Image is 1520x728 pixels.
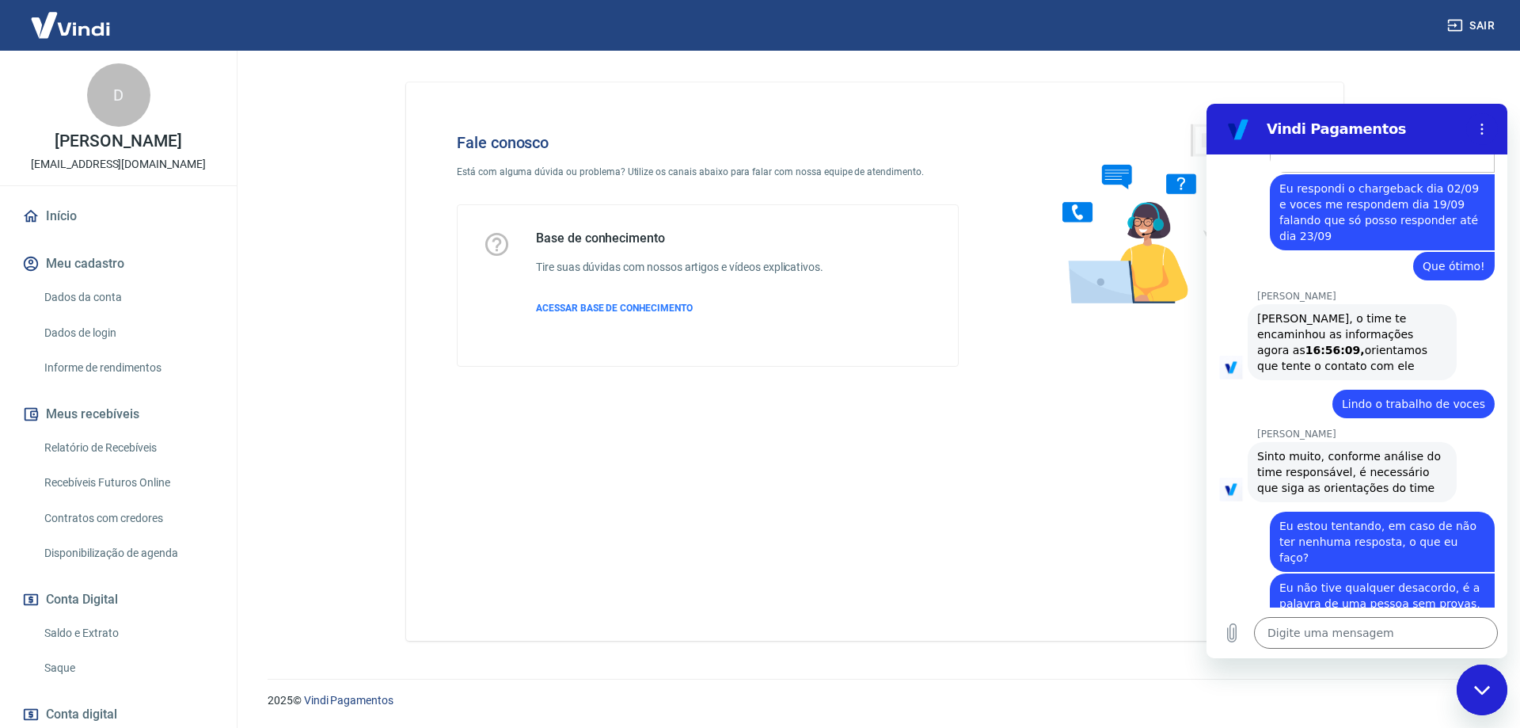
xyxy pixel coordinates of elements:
[38,652,218,684] a: Saque
[19,397,218,432] button: Meus recebíveis
[19,582,218,617] button: Conta Digital
[268,692,1482,709] p: 2025 ©
[38,617,218,650] a: Saldo e Extrato
[38,467,218,499] a: Recebíveis Futuros Online
[536,231,823,246] h5: Base de conhecimento
[73,476,279,555] span: Eu não tive qualquer desacordo, é a palavra de uma pessoa sem provas, sem argumento algum, com o ...
[304,694,393,707] a: Vindi Pagamentos
[38,352,218,384] a: Informe de rendimentos
[38,502,218,535] a: Contratos com credores
[38,432,218,464] a: Relatório de Recebíveis
[38,317,218,349] a: Dados de login
[19,1,122,49] img: Vindi
[55,133,181,150] p: [PERSON_NAME]
[19,246,218,281] button: Meu cadastro
[1206,104,1507,658] iframe: Janela de mensagens
[1457,665,1507,715] iframe: Botão para iniciar a janela de mensagens, 1 mensagem não lida
[457,165,959,179] p: Está com alguma dúvida ou problema? Utilize os canais abaixo para falar com nossa equipe de atend...
[1444,11,1501,40] button: Sair
[38,537,218,570] a: Disponibilização de agenda
[1031,108,1271,319] img: Fale conosco
[536,303,693,314] span: ACESSAR BASE DE CONHECIMENTO
[9,513,41,545] button: Carregar arquivo
[457,133,959,152] h4: Fale conosco
[19,199,218,234] a: Início
[38,281,218,314] a: Dados da conta
[87,63,150,127] div: D
[46,703,117,726] span: Conta digital
[31,156,206,173] p: [EMAIL_ADDRESS][DOMAIN_NAME]
[536,301,823,315] a: ACESSAR BASE DE CONHECIMENTO
[536,259,823,276] h6: Tire suas dúvidas com nossos artigos e vídeos explicativos.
